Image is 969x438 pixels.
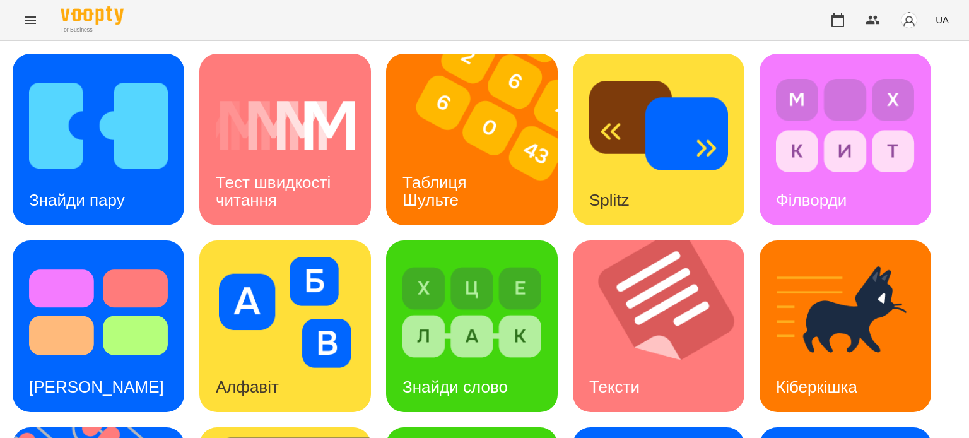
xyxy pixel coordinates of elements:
[29,377,164,396] h3: [PERSON_NAME]
[13,54,184,225] a: Знайди паруЗнайди пару
[29,257,168,368] img: Тест Струпа
[936,13,949,27] span: UA
[216,70,355,181] img: Тест швидкості читання
[776,191,847,210] h3: Філворди
[776,70,915,181] img: Філворди
[199,240,371,412] a: АлфавітАлфавіт
[61,26,124,34] span: For Business
[589,377,640,396] h3: Тексти
[573,240,760,412] img: Тексти
[386,54,573,225] img: Таблиця Шульте
[402,257,541,368] img: Знайди слово
[15,5,45,35] button: Menu
[573,54,744,225] a: SplitzSplitz
[589,191,630,210] h3: Splitz
[776,257,915,368] img: Кіберкішка
[216,257,355,368] img: Алфавіт
[760,240,931,412] a: КіберкішкаКіберкішка
[199,54,371,225] a: Тест швидкості читанняТест швидкості читання
[573,240,744,412] a: ТекстиТексти
[216,377,279,396] h3: Алфавіт
[776,377,857,396] h3: Кіберкішка
[29,191,125,210] h3: Знайди пару
[760,54,931,225] a: ФілвордиФілворди
[216,173,335,209] h3: Тест швидкості читання
[900,11,918,29] img: avatar_s.png
[61,6,124,25] img: Voopty Logo
[29,70,168,181] img: Знайди пару
[13,240,184,412] a: Тест Струпа[PERSON_NAME]
[386,240,558,412] a: Знайди словоЗнайди слово
[931,8,954,32] button: UA
[589,70,728,181] img: Splitz
[386,54,558,225] a: Таблиця ШультеТаблиця Шульте
[402,377,508,396] h3: Знайди слово
[402,173,471,209] h3: Таблиця Шульте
